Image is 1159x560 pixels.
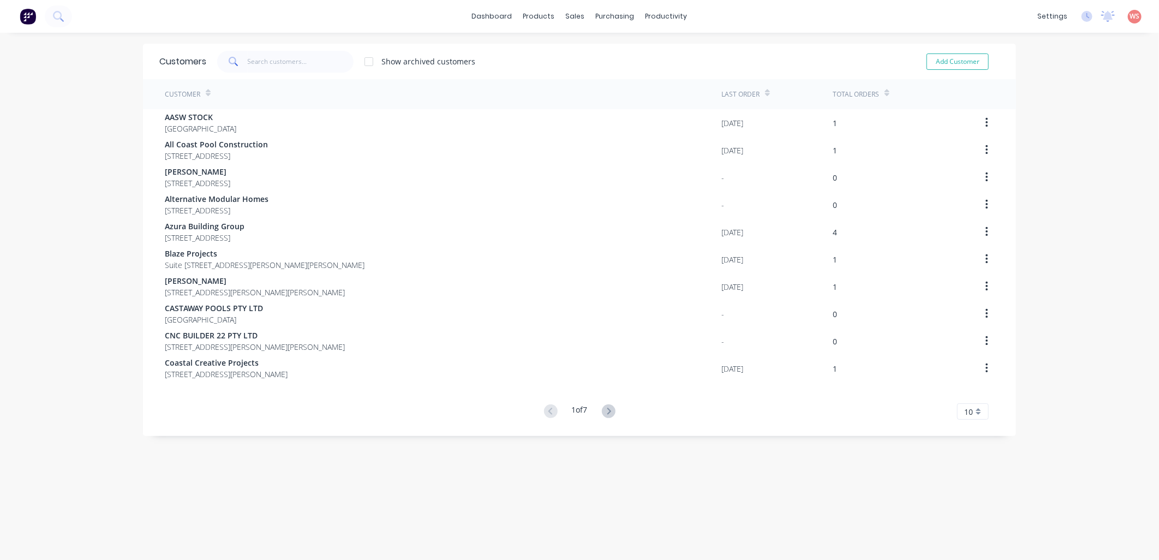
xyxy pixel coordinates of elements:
[165,193,268,205] span: Alternative Modular Homes
[721,254,743,265] div: [DATE]
[721,199,724,211] div: -
[1130,11,1140,21] span: WS
[165,232,244,243] span: [STREET_ADDRESS]
[165,357,288,368] span: Coastal Creative Projects
[721,117,743,129] div: [DATE]
[833,254,837,265] div: 1
[165,111,236,123] span: AASW STOCK
[165,177,230,189] span: [STREET_ADDRESS]
[721,90,760,99] div: Last Order
[165,259,365,271] span: Suite [STREET_ADDRESS][PERSON_NAME][PERSON_NAME]
[833,90,879,99] div: Total Orders
[165,205,268,216] span: [STREET_ADDRESS]
[964,406,973,418] span: 10
[721,172,724,183] div: -
[721,281,743,293] div: [DATE]
[165,139,268,150] span: All Coast Pool Construction
[833,281,837,293] div: 1
[165,330,345,341] span: CNC BUILDER 22 PTY LTD
[833,336,837,347] div: 0
[721,308,724,320] div: -
[165,248,365,259] span: Blaze Projects
[381,56,475,67] div: Show archived customers
[165,302,263,314] span: CASTAWAY POOLS PTY LTD
[927,53,989,70] button: Add Customer
[721,145,743,156] div: [DATE]
[721,336,724,347] div: -
[165,150,268,162] span: [STREET_ADDRESS]
[833,172,837,183] div: 0
[165,287,345,298] span: [STREET_ADDRESS][PERSON_NAME][PERSON_NAME]
[165,166,230,177] span: [PERSON_NAME]
[833,117,837,129] div: 1
[165,368,288,380] span: [STREET_ADDRESS][PERSON_NAME]
[165,275,345,287] span: [PERSON_NAME]
[165,314,263,325] span: [GEOGRAPHIC_DATA]
[165,341,345,353] span: [STREET_ADDRESS][PERSON_NAME][PERSON_NAME]
[572,404,588,420] div: 1 of 7
[165,221,244,232] span: Azura Building Group
[1032,8,1073,25] div: settings
[165,90,200,99] div: Customer
[640,8,693,25] div: productivity
[721,227,743,238] div: [DATE]
[165,123,236,134] span: [GEOGRAPHIC_DATA]
[20,8,36,25] img: Factory
[833,145,837,156] div: 1
[560,8,590,25] div: sales
[590,8,640,25] div: purchasing
[248,51,354,73] input: Search customers...
[467,8,518,25] a: dashboard
[159,55,206,68] div: Customers
[721,363,743,374] div: [DATE]
[833,308,837,320] div: 0
[518,8,560,25] div: products
[833,227,837,238] div: 4
[833,363,837,374] div: 1
[833,199,837,211] div: 0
